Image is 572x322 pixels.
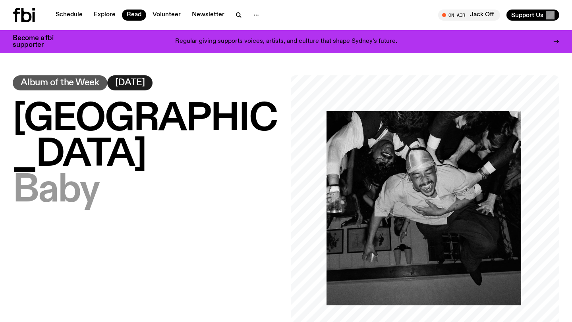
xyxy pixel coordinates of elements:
[89,10,120,21] a: Explore
[122,10,146,21] a: Read
[187,10,229,21] a: Newsletter
[511,11,543,19] span: Support Us
[175,38,397,45] p: Regular giving supports voices, artists, and culture that shape Sydney’s future.
[148,10,186,21] a: Volunteer
[506,10,559,21] button: Support Us
[13,171,99,211] span: Baby
[438,10,500,21] button: On AirJack Off
[13,100,277,175] span: [GEOGRAPHIC_DATA]
[13,35,64,48] h3: Become a fbi supporter
[115,79,145,87] span: [DATE]
[51,10,87,21] a: Schedule
[327,111,521,305] img: A black and white upside down image of Dijon, held up by a group of people. His eyes are closed a...
[21,79,99,87] span: Album of the Week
